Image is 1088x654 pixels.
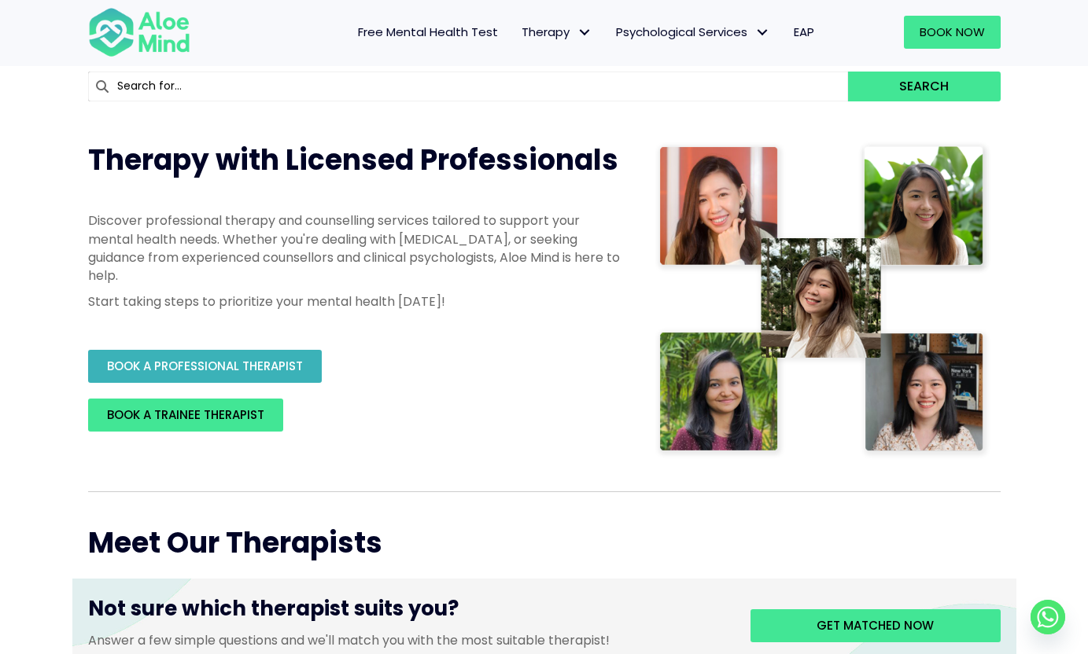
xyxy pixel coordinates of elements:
[904,16,1001,49] a: Book Now
[782,16,826,49] a: EAP
[107,358,303,374] span: BOOK A PROFESSIONAL THERAPIST
[848,72,1000,101] button: Search
[655,141,991,460] img: Therapist collage
[751,21,774,44] span: Psychological Services: submenu
[751,609,1001,642] a: Get matched now
[107,406,264,423] span: BOOK A TRAINEE THERAPIST
[920,24,985,40] span: Book Now
[88,140,618,180] span: Therapy with Licensed Professionals
[574,21,596,44] span: Therapy: submenu
[616,24,770,40] span: Psychological Services
[88,72,849,101] input: Search for...
[510,16,604,49] a: TherapyTherapy: submenu
[1031,600,1065,634] a: Whatsapp
[88,211,623,285] p: Discover professional therapy and counselling services tailored to support your mental health nee...
[794,24,814,40] span: EAP
[88,631,727,649] p: Answer a few simple questions and we'll match you with the most suitable therapist!
[88,292,623,310] p: Start taking steps to prioritize your mental health [DATE]!
[522,24,592,40] span: Therapy
[88,594,727,630] h3: Not sure which therapist suits you?
[358,24,498,40] span: Free Mental Health Test
[346,16,510,49] a: Free Mental Health Test
[88,399,283,432] a: BOOK A TRAINEE THERAPIST
[88,523,382,563] span: Meet Our Therapists
[211,16,826,49] nav: Menu
[604,16,782,49] a: Psychological ServicesPsychological Services: submenu
[817,617,934,634] span: Get matched now
[88,350,322,383] a: BOOK A PROFESSIONAL THERAPIST
[88,6,190,58] img: Aloe mind Logo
